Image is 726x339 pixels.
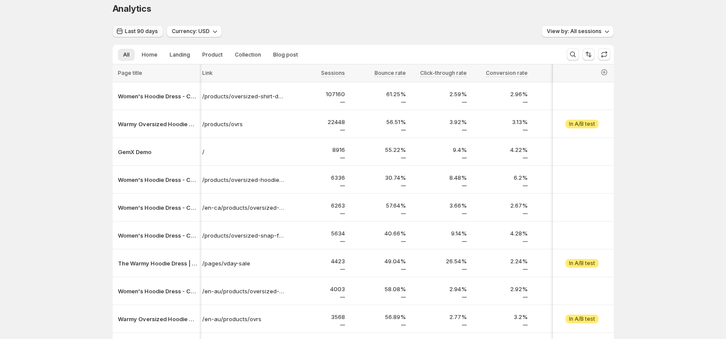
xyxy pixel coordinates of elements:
[289,90,345,98] p: 107160
[118,148,197,156] button: GemX Demo
[533,312,589,321] p: 2873
[472,285,528,293] p: 2.92%
[125,28,158,35] span: Last 90 days
[569,316,595,322] span: In A/B test
[411,145,467,154] p: 9.4%
[411,285,467,293] p: 2.94%
[542,25,614,37] button: View by: All sessions
[472,90,528,98] p: 2.96%
[202,148,284,156] a: /
[533,117,589,126] p: 18852
[472,229,528,238] p: 4.28%
[533,201,589,210] p: 4785
[167,25,222,37] button: Currency: USD
[533,173,589,182] p: 5724
[118,92,197,101] button: Women's Hoodie Dress - Casual Long Sleeve Pullover Sweatshirt Dress
[547,28,602,35] span: View by: All sessions
[202,51,223,58] span: Product
[118,231,197,240] button: Women's Hoodie Dress - Casual Long Sleeve Pullover Sweatshirt Dress
[350,257,406,265] p: 49.04%
[142,51,157,58] span: Home
[411,312,467,321] p: 2.77%
[486,70,528,76] span: Conversion rate
[375,70,406,76] span: Bounce rate
[350,201,406,210] p: 57.64%
[118,259,197,268] button: The Warmy Hoodie Dress | The Perfect Valentine’s Day Gift
[235,51,261,58] span: Collection
[350,90,406,98] p: 61.25%
[289,201,345,210] p: 6263
[202,120,284,128] a: /products/ovrs
[321,70,345,76] span: Sessions
[411,173,467,182] p: 8.48%
[123,51,130,58] span: All
[533,257,589,265] p: 3544
[472,117,528,126] p: 3.13%
[350,229,406,238] p: 40.66%
[202,203,284,212] a: /en-ca/products/oversized-shirt-dress
[533,229,589,238] p: 4996
[472,201,528,210] p: 2.67%
[202,175,284,184] a: /products/oversized-hoodie-dress
[118,203,197,212] button: Women's Hoodie Dress - Casual Long Sleeve Pullover Sweatshirt Dress
[411,257,467,265] p: 26.54%
[118,315,197,323] button: Warmy Oversized Hoodie Dress – Ultra-Soft Fleece Sweatshirt Dress for Women (Plus Size S-3XL), Co...
[289,229,345,238] p: 5634
[350,173,406,182] p: 30.74%
[202,231,284,240] a: /products/oversized-snap-fit-hoodie
[350,117,406,126] p: 56.51%
[289,145,345,154] p: 8916
[289,173,345,182] p: 6336
[567,48,579,60] button: Search and filter results
[472,257,528,265] p: 2.24%
[472,145,528,154] p: 4.22%
[118,70,142,76] span: Page title
[472,173,528,182] p: 6.2%
[118,175,197,184] button: Women's Hoodie Dress - Casual Long Sleeve Pullover Sweatshirt Dress
[411,90,467,98] p: 2.59%
[411,117,467,126] p: 3.92%
[411,201,467,210] p: 3.66%
[420,70,467,76] span: Click-through rate
[411,229,467,238] p: 9.14%
[350,285,406,293] p: 58.08%
[202,259,284,268] a: /pages/vday-sale
[533,90,589,98] p: 79900
[118,287,197,295] button: Women's Hoodie Dress - Casual Long Sleeve Pullover Sweatshirt Dress
[172,28,210,35] span: Currency: USD
[533,285,589,293] p: 3099
[170,51,190,58] span: Landing
[569,260,595,267] span: In A/B test
[350,145,406,154] p: 55.22%
[569,121,595,128] span: In A/B test
[202,287,284,295] a: /en-au/products/oversized-shirt-dress
[289,285,345,293] p: 4003
[118,120,197,128] button: Warmy Oversized Hoodie Dress – Ultra-Soft Fleece Sweatshirt Dress for Women (Plus Size S-3XL), Co...
[533,145,589,154] p: 7315
[202,315,284,323] a: /en-au/products/ovrs
[289,117,345,126] p: 22448
[113,3,151,14] span: Analytics
[202,92,284,101] a: /products/oversized-shirt-dress
[289,257,345,265] p: 4423
[472,312,528,321] p: 3.2%
[113,25,163,37] button: Last 90 days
